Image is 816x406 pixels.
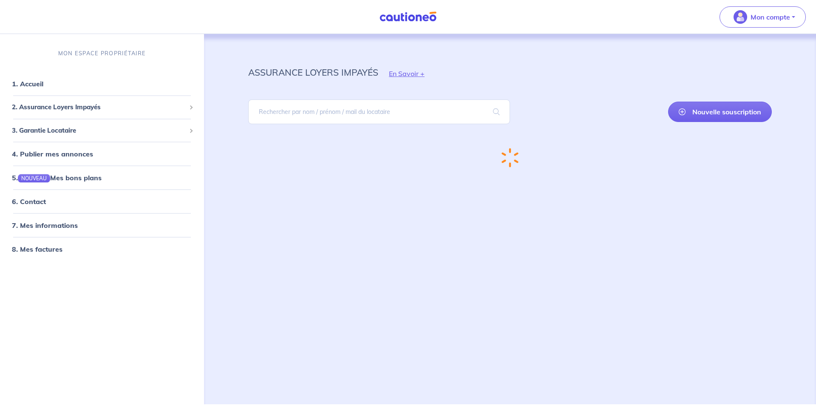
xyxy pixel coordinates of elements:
[3,145,201,162] div: 4. Publier mes annonces
[12,150,93,158] a: 4. Publier mes annonces
[668,102,772,122] a: Nouvelle souscription
[483,100,510,124] span: search
[12,197,46,206] a: 6. Contact
[58,49,146,57] p: MON ESPACE PROPRIÉTAIRE
[3,241,201,258] div: 8. Mes factures
[12,102,186,112] span: 2. Assurance Loyers Impayés
[378,61,435,86] button: En Savoir +
[248,65,378,80] p: assurance loyers impayés
[3,122,201,139] div: 3. Garantie Locataire
[12,79,43,88] a: 1. Accueil
[3,75,201,92] div: 1. Accueil
[720,6,806,28] button: illu_account_valid_menu.svgMon compte
[12,125,186,135] span: 3. Garantie Locataire
[3,217,201,234] div: 7. Mes informations
[12,173,102,182] a: 5.NOUVEAUMes bons plans
[734,10,747,24] img: illu_account_valid_menu.svg
[3,169,201,186] div: 5.NOUVEAUMes bons plans
[3,99,201,116] div: 2. Assurance Loyers Impayés
[3,193,201,210] div: 6. Contact
[12,245,62,253] a: 8. Mes factures
[501,148,518,168] img: loading-spinner
[248,99,510,124] input: Rechercher par nom / prénom / mail du locataire
[751,12,790,22] p: Mon compte
[376,11,440,22] img: Cautioneo
[12,221,78,230] a: 7. Mes informations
